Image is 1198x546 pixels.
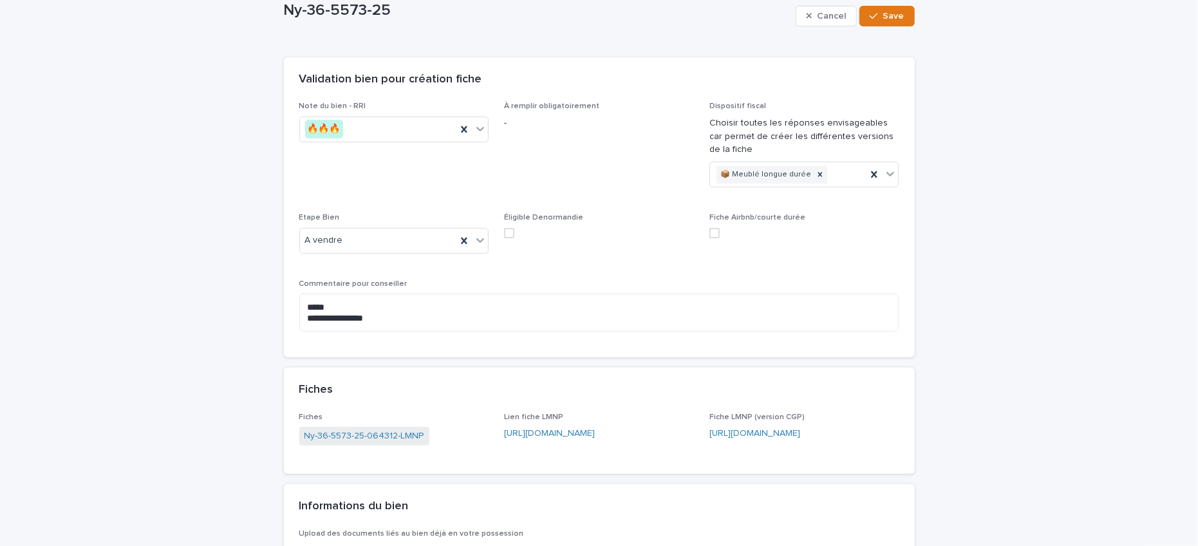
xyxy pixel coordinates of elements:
[299,73,482,87] h2: Validation bien pour création fiche
[709,429,800,438] a: [URL][DOMAIN_NAME]
[299,413,323,421] span: Fiches
[299,280,407,288] span: Commentaire pour conseiller
[305,234,343,247] span: A vendre
[504,214,583,221] span: Éligible Denormandie
[299,383,333,397] h2: Fiches
[504,429,595,438] a: [URL][DOMAIN_NAME]
[709,214,805,221] span: Fiche Airbnb/courte durée
[716,166,813,184] div: 📦 Meublé longue durée
[504,117,694,130] p: -
[859,6,914,26] button: Save
[284,1,791,20] p: Ny-36-5573-25
[817,12,846,21] span: Cancel
[299,214,340,221] span: Etape Bien
[299,530,524,538] span: Upload des documents liés au bien déjà en votre possession
[304,429,424,443] a: Ny-36-5573-25-064312-LMNP
[796,6,857,26] button: Cancel
[709,117,899,156] p: Choisir toutes les réponses envisageables car permet de créer les différentes versions de la fiche
[504,102,599,110] span: À remplir obligatoirement
[709,102,766,110] span: Dispositif fiscal
[299,500,409,514] h2: Informations du bien
[883,12,904,21] span: Save
[504,413,563,421] span: Lien fiche LMNP
[305,120,343,138] div: 🔥🔥🔥
[299,102,366,110] span: Note du bien - RRI
[709,413,805,421] span: Fiche LMNP (version CGP)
